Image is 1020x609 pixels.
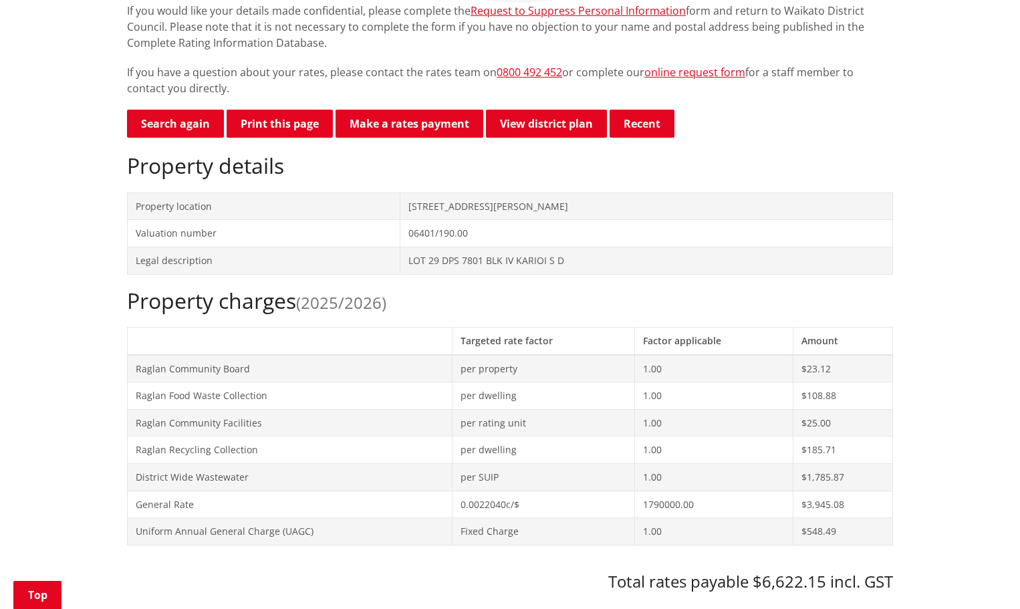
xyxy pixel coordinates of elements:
[793,518,893,545] td: $548.49
[13,581,61,609] a: Top
[793,463,893,491] td: $1,785.87
[793,491,893,518] td: $3,945.08
[793,327,893,354] th: Amount
[453,355,634,382] td: per property
[634,437,793,464] td: 1.00
[400,193,892,220] td: [STREET_ADDRESS][PERSON_NAME]
[610,110,674,138] button: Recent
[127,3,893,51] p: If you would like your details made confidential, please complete the form and return to Waikato ...
[453,518,634,545] td: Fixed Charge
[336,110,483,138] a: Make a rates payment
[227,110,333,138] button: Print this page
[128,518,453,545] td: Uniform Annual General Charge (UAGC)
[453,491,634,518] td: 0.0022040c/$
[634,355,793,382] td: 1.00
[793,437,893,464] td: $185.71
[127,572,893,592] h3: Total rates payable $6,622.15 incl. GST
[453,437,634,464] td: per dwelling
[453,409,634,437] td: per rating unit
[644,65,745,80] a: online request form
[128,220,400,247] td: Valuation number
[128,491,453,518] td: General Rate
[634,491,793,518] td: 1790000.00
[128,193,400,220] td: Property location
[453,327,634,354] th: Targeted rate factor
[634,409,793,437] td: 1.00
[128,463,453,491] td: District Wide Wastewater
[400,220,892,247] td: 06401/190.00
[497,65,562,80] a: 0800 492 452
[128,437,453,464] td: Raglan Recycling Collection
[127,110,224,138] a: Search again
[634,463,793,491] td: 1.00
[793,382,893,410] td: $108.88
[127,153,893,178] h2: Property details
[127,288,893,314] h2: Property charges
[128,382,453,410] td: Raglan Food Waste Collection
[634,327,793,354] th: Factor applicable
[634,518,793,545] td: 1.00
[127,64,893,96] p: If you have a question about your rates, please contact the rates team on or complete our for a s...
[634,382,793,410] td: 1.00
[400,247,892,274] td: LOT 29 DPS 7801 BLK IV KARIOI S D
[128,247,400,274] td: Legal description
[793,409,893,437] td: $25.00
[486,110,607,138] a: View district plan
[471,3,686,18] a: Request to Suppress Personal Information
[128,355,453,382] td: Raglan Community Board
[959,553,1007,601] iframe: Messenger Launcher
[793,355,893,382] td: $23.12
[296,291,386,314] span: (2025/2026)
[453,463,634,491] td: per SUIP
[453,382,634,410] td: per dwelling
[128,409,453,437] td: Raglan Community Facilities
